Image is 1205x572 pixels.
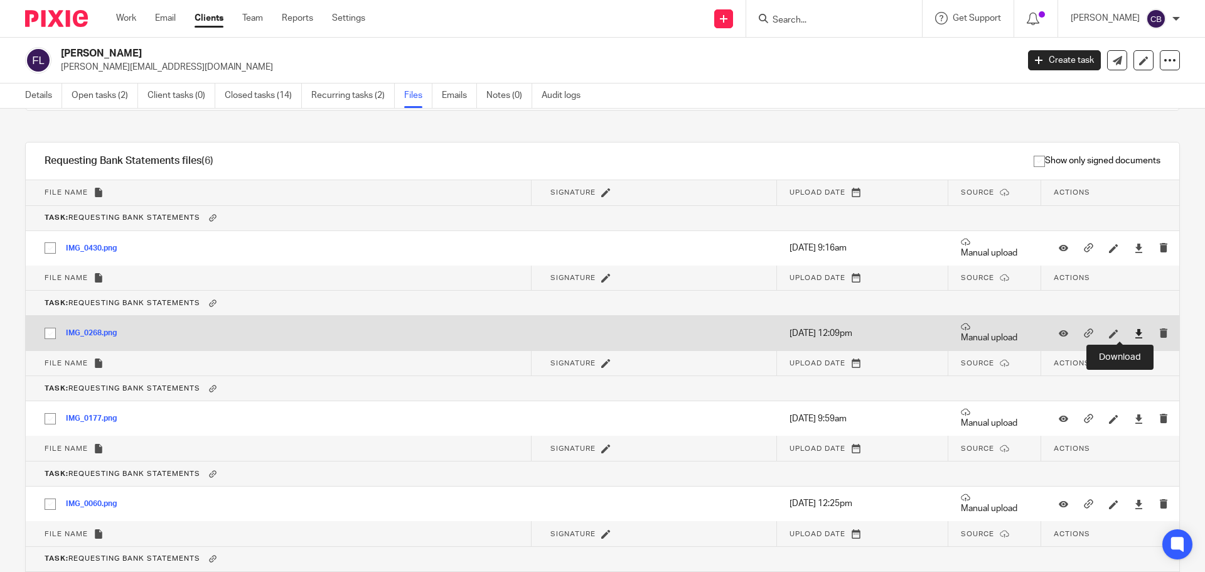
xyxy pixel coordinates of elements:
span: File name [45,274,88,281]
button: IMG_0268.png [66,329,126,338]
p: [DATE] 12:09pm [790,327,936,340]
span: File name [45,189,88,196]
a: Audit logs [542,84,590,108]
p: [DATE] 12:25pm [790,497,936,510]
span: Source [961,531,994,537]
span: Actions [1054,274,1090,281]
a: Download [1134,242,1143,254]
p: [PERSON_NAME][EMAIL_ADDRESS][DOMAIN_NAME] [61,61,1009,73]
p: [DATE] 9:59am [790,413,936,425]
span: Upload date [790,360,845,367]
span: Requesting Bank Statements [45,215,200,222]
a: Recurring tasks (2) [311,84,395,108]
a: Emails [442,84,477,108]
span: (6) [201,156,213,166]
span: Signature [550,531,596,537]
a: Clients [195,12,223,24]
input: Select [38,407,62,431]
span: Requesting Bank Statements [45,299,200,306]
a: Reports [282,12,313,24]
span: Actions [1054,189,1090,196]
img: Pixie [25,10,88,27]
span: Source [961,445,994,452]
b: Task: [45,556,68,563]
span: Requesting Bank Statements [45,385,200,392]
button: IMG_0177.png [66,414,126,423]
span: Signature [550,360,596,367]
p: Manual upload [961,322,1029,344]
p: Manual upload [961,407,1029,429]
span: Upload date [790,274,845,281]
span: Signature [550,445,596,452]
span: Show only signed documents [1034,154,1160,167]
span: Source [961,274,994,281]
input: Select [38,492,62,516]
span: Actions [1054,531,1090,537]
input: Select [38,321,62,345]
a: Team [242,12,263,24]
a: Closed tasks (14) [225,84,302,108]
p: Manual upload [961,237,1029,259]
input: Search [771,15,884,26]
h2: [PERSON_NAME] [61,47,820,60]
span: File name [45,360,88,367]
a: Work [116,12,136,24]
p: Manual upload [961,493,1029,515]
p: [DATE] 9:16am [790,242,936,254]
a: Client tasks (0) [147,84,215,108]
span: Upload date [790,531,845,537]
a: Open tasks (2) [72,84,138,108]
a: Notes (0) [486,84,532,108]
a: Create task [1028,50,1101,70]
a: Email [155,12,176,24]
a: Details [25,84,62,108]
img: svg%3E [25,47,51,73]
b: Task: [45,385,68,392]
a: Settings [332,12,365,24]
b: Task: [45,470,68,477]
span: Signature [550,274,596,281]
button: IMG_0060.png [66,500,126,509]
span: File name [45,531,88,537]
span: Requesting Bank Statements [45,470,200,477]
span: Requesting Bank Statements [45,556,200,563]
img: svg%3E [1146,9,1166,29]
a: Download [1134,327,1143,340]
span: Upload date [790,445,845,452]
span: Source [961,360,994,367]
a: Files [404,84,432,108]
button: IMG_0430.png [66,244,126,253]
a: Download [1134,498,1143,510]
span: Upload date [790,189,845,196]
span: Get Support [953,14,1001,23]
span: Actions [1054,445,1090,452]
b: Task: [45,299,68,306]
span: Actions [1054,360,1090,367]
a: Download [1134,413,1143,425]
input: Select [38,236,62,260]
h1: Requesting Bank Statements files [45,154,213,168]
span: Signature [550,189,596,196]
span: File name [45,445,88,452]
span: Source [961,189,994,196]
p: [PERSON_NAME] [1071,12,1140,24]
b: Task: [45,215,68,222]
